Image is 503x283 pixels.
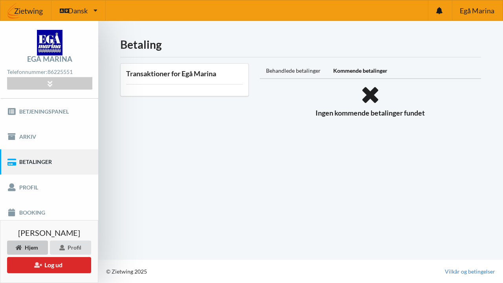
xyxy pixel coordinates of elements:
[7,257,91,273] button: Log ud
[27,55,72,62] div: Egå Marina
[327,63,394,79] div: Kommende betalinger
[260,63,327,79] div: Behandlede betalinger
[18,229,80,237] span: [PERSON_NAME]
[7,241,48,255] div: Hjem
[120,37,481,51] h1: Betaling
[50,241,91,255] div: Profil
[37,30,62,55] img: logo
[260,85,481,118] div: Ingen kommende betalinger fundet
[7,67,92,77] div: Telefonnummer:
[48,68,73,75] strong: 86225551
[68,7,88,14] span: Dansk
[460,7,494,14] span: Egå Marina
[445,268,495,276] a: Vilkår og betingelser
[126,69,243,78] h3: Transaktioner for Egå Marina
